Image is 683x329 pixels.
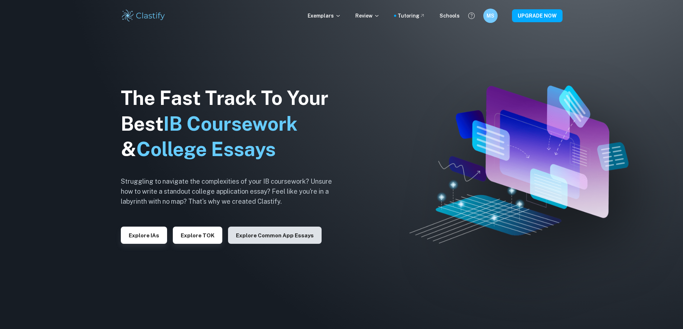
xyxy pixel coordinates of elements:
[163,112,298,135] span: IB Coursework
[409,86,628,243] img: Clastify hero
[398,12,425,20] a: Tutoring
[121,176,343,207] h6: Struggling to navigate the complexities of your IB coursework? Unsure how to write a standout col...
[440,12,460,20] a: Schools
[121,232,167,238] a: Explore IAs
[512,9,563,22] button: UPGRADE NOW
[173,227,222,244] button: Explore TOK
[308,12,341,20] p: Exemplars
[136,138,276,160] span: College Essays
[121,9,166,23] img: Clastify logo
[173,232,222,238] a: Explore TOK
[486,12,494,20] h6: MS
[355,12,380,20] p: Review
[121,85,343,163] h1: The Fast Track To Your Best &
[228,227,322,244] button: Explore Common App essays
[121,227,167,244] button: Explore IAs
[228,232,322,238] a: Explore Common App essays
[465,10,478,22] button: Help and Feedback
[483,9,498,23] button: MS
